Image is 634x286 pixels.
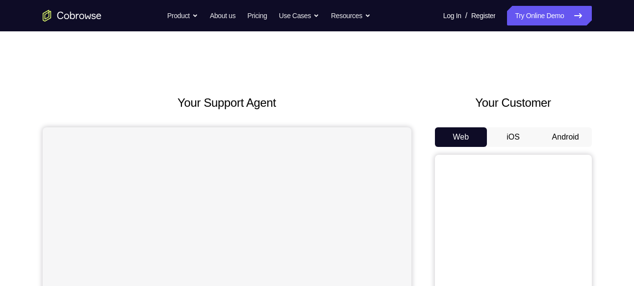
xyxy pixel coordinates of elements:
[435,94,592,112] h2: Your Customer
[331,6,371,25] button: Resources
[43,10,101,22] a: Go to the home page
[210,6,235,25] a: About us
[487,127,539,147] button: iOS
[435,127,487,147] button: Web
[167,6,198,25] button: Product
[43,94,411,112] h2: Your Support Agent
[279,6,319,25] button: Use Cases
[247,6,267,25] a: Pricing
[539,127,592,147] button: Android
[443,6,461,25] a: Log In
[465,10,467,22] span: /
[507,6,591,25] a: Try Online Demo
[471,6,495,25] a: Register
